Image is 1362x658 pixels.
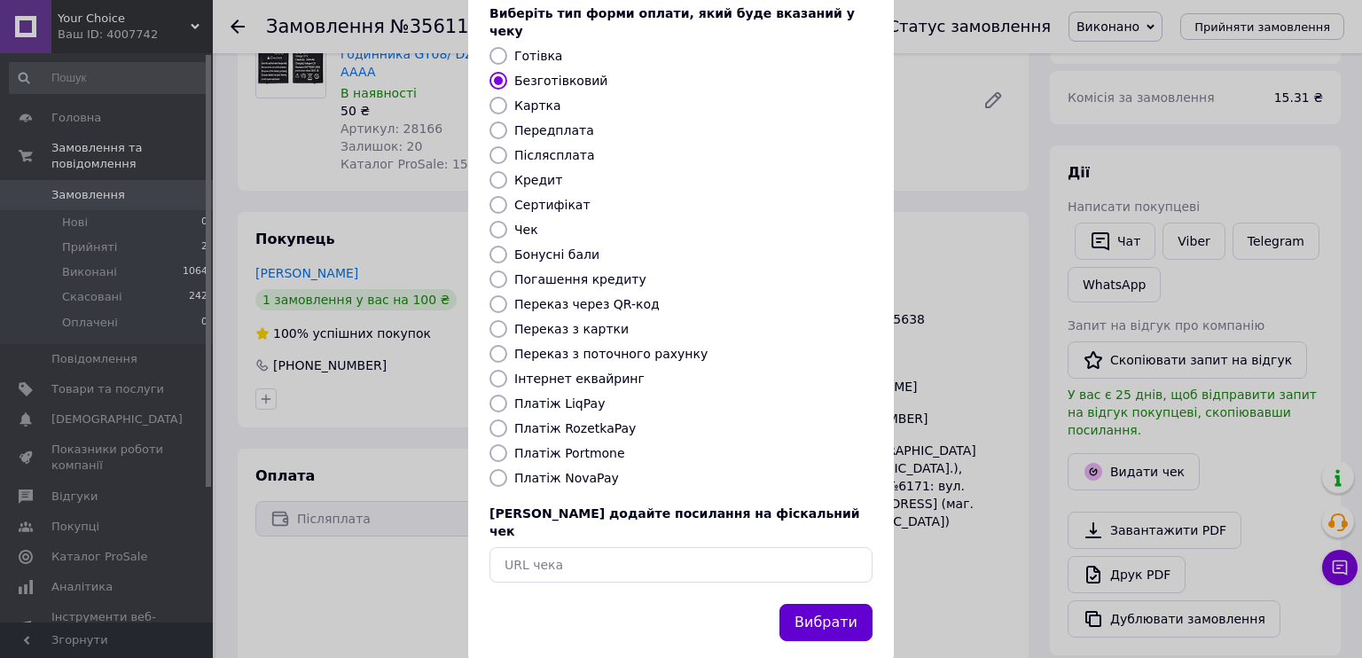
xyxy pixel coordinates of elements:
[514,471,619,485] label: Платіж NovaPay
[514,446,625,460] label: Платіж Portmone
[514,247,599,262] label: Бонусні бали
[514,372,645,386] label: Інтернет еквайринг
[514,123,594,137] label: Передплата
[514,148,595,162] label: Післясплата
[489,506,860,538] span: [PERSON_NAME] додайте посилання на фіскальний чек
[514,396,605,411] label: Платіж LiqPay
[489,547,873,583] input: URL чека
[514,173,562,187] label: Кредит
[514,74,607,88] label: Безготівковий
[514,297,660,311] label: Переказ через QR-код
[514,421,636,435] label: Платіж RozetkaPay
[514,49,562,63] label: Готівка
[514,347,708,361] label: Переказ з поточного рахунку
[489,6,855,38] span: Виберіть тип форми оплати, який буде вказаний у чеку
[514,198,591,212] label: Сертифікат
[514,322,629,336] label: Переказ з картки
[514,223,538,237] label: Чек
[779,604,873,642] button: Вибрати
[514,98,561,113] label: Картка
[514,272,646,286] label: Погашення кредиту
